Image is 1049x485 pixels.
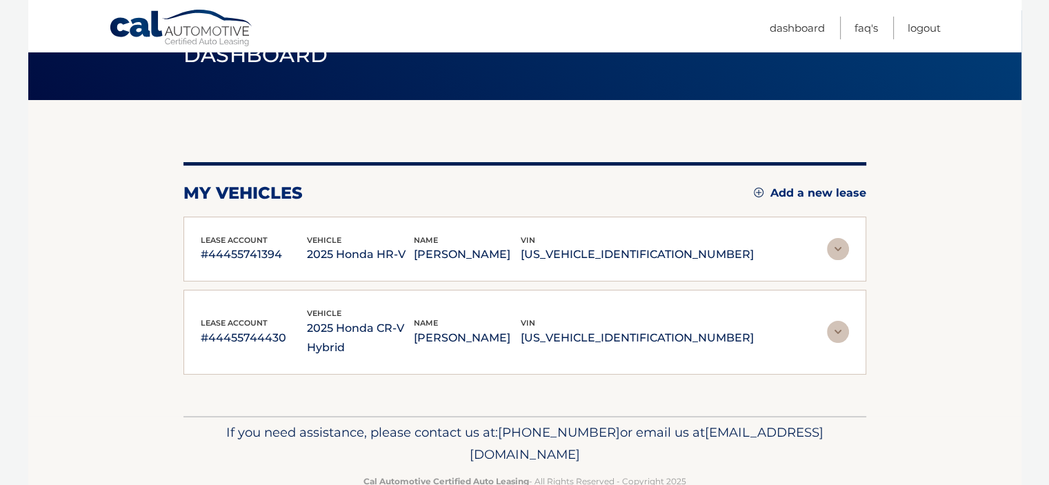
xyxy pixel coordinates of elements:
[201,235,268,245] span: lease account
[908,17,941,39] a: Logout
[754,188,763,197] img: add.svg
[855,17,878,39] a: FAQ's
[414,235,438,245] span: name
[827,238,849,260] img: accordion-rest.svg
[201,328,308,348] p: #44455744430
[414,245,521,264] p: [PERSON_NAME]
[521,318,535,328] span: vin
[307,319,414,357] p: 2025 Honda CR-V Hybrid
[307,235,341,245] span: vehicle
[183,183,303,204] h2: my vehicles
[414,328,521,348] p: [PERSON_NAME]
[827,321,849,343] img: accordion-rest.svg
[183,42,328,68] span: Dashboard
[770,17,825,39] a: Dashboard
[192,422,857,466] p: If you need assistance, please contact us at: or email us at
[201,245,308,264] p: #44455741394
[521,328,754,348] p: [US_VEHICLE_IDENTIFICATION_NUMBER]
[307,308,341,318] span: vehicle
[414,318,438,328] span: name
[109,9,254,49] a: Cal Automotive
[201,318,268,328] span: lease account
[307,245,414,264] p: 2025 Honda HR-V
[521,235,535,245] span: vin
[754,186,866,200] a: Add a new lease
[470,424,823,462] span: [EMAIL_ADDRESS][DOMAIN_NAME]
[521,245,754,264] p: [US_VEHICLE_IDENTIFICATION_NUMBER]
[498,424,620,440] span: [PHONE_NUMBER]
